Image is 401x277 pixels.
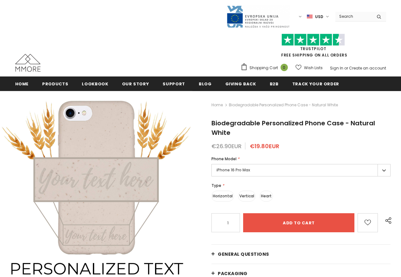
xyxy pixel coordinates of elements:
a: Home [211,101,223,109]
label: Horizontal [211,191,234,201]
span: €19.80EUR [250,142,279,150]
a: Create an account [349,65,386,71]
a: Shopping Cart 0 [241,63,291,73]
span: Home [15,81,29,87]
span: Lookbook [82,81,108,87]
a: Sign In [330,65,343,71]
span: B2B [270,81,279,87]
img: Trust Pilot Stars [281,34,345,46]
a: Giving back [225,76,256,91]
span: Products [42,81,68,87]
span: Biodegradable Personalized Phone Case - Natural White [211,119,375,137]
a: Products [42,76,68,91]
img: Javni Razpis [226,5,290,28]
span: Shopping Cart [249,65,278,71]
a: Track your order [292,76,339,91]
span: Phone Model [211,156,236,162]
span: Type [211,183,221,188]
label: Heart [260,191,273,201]
a: support [163,76,185,91]
label: iPhone 16 Pro Max [211,164,391,176]
span: USD [315,14,323,20]
a: General Questions [211,245,391,264]
span: Wish Lists [304,65,323,71]
span: Our Story [122,81,149,87]
span: Blog [199,81,212,87]
span: Biodegradable Personalized Phone Case - Natural White [229,101,338,109]
span: or [344,65,348,71]
span: Track your order [292,81,339,87]
span: FREE SHIPPING ON ALL ORDERS [241,36,386,58]
a: Home [15,76,29,91]
span: €26.90EUR [211,142,242,150]
a: Javni Razpis [226,14,290,19]
a: Trustpilot [300,46,327,51]
span: 0 [281,64,288,71]
a: Lookbook [82,76,108,91]
a: Blog [199,76,212,91]
span: Giving back [225,81,256,87]
a: Wish Lists [295,62,323,73]
a: Our Story [122,76,149,91]
span: PACKAGING [218,270,248,277]
span: General Questions [218,251,269,257]
span: support [163,81,185,87]
img: MMORE Cases [15,54,41,72]
a: B2B [270,76,279,91]
input: Search Site [335,12,372,21]
img: USD [307,14,313,19]
input: Add to cart [243,213,354,232]
label: Vertical [238,191,255,201]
